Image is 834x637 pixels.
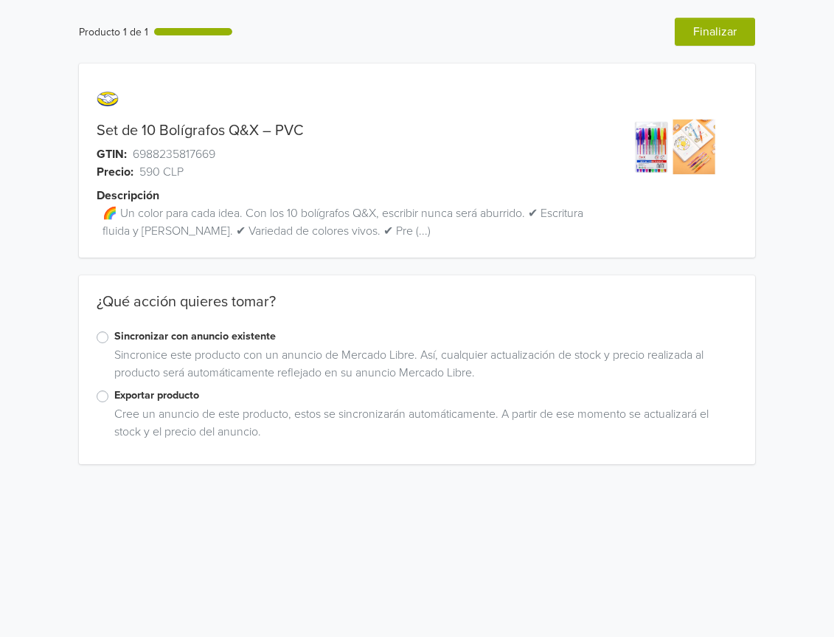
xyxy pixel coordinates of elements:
img: product_image [615,93,726,204]
span: 🌈 Un color para cada idea. Con los 10 bolígrafos Q&X, escribir nunca será aburrido. ✔ Escritura f... [102,204,604,240]
div: ¿Qué acción quieres tomar? [79,293,756,328]
div: Producto 1 de 1 [79,24,148,40]
a: Set de 10 Bolígrafos Q&X – PVC [97,122,304,140]
span: 6988235817669 [133,145,215,163]
button: Finalizar [675,18,755,46]
label: Sincronizar con anuncio existente [114,328,738,345]
div: Cree un anuncio de este producto, estos se sincronizarán automáticamente. A partir de ese momento... [108,405,738,447]
span: 590 CLP [139,163,184,181]
div: Sincronice este producto con un anuncio de Mercado Libre. Así, cualquier actualización de stock y... [108,346,738,388]
label: Exportar producto [114,388,738,404]
span: Precio: [97,163,133,181]
span: Descripción [97,187,159,204]
span: GTIN: [97,145,127,163]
